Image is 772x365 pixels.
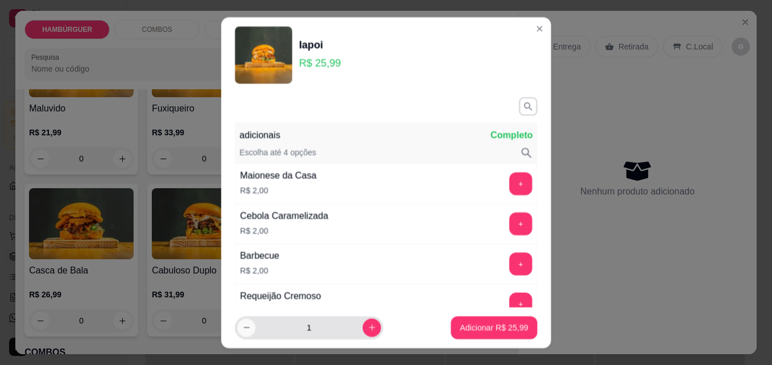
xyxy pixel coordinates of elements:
p: R$ 2,00 [240,225,328,237]
div: Maionese da Casa [240,169,316,182]
div: Barbecue [240,249,279,263]
p: Adicionar R$ 25,99 [460,322,528,333]
button: Adicionar R$ 25,99 [451,316,537,339]
p: adicionais [239,128,280,142]
p: R$ 2,00 [240,265,279,276]
div: Cebola Caramelizada [240,209,328,222]
button: add [509,293,532,316]
p: Escolha até 4 opções [239,147,316,159]
button: Close [530,19,549,38]
p: R$ 2,00 [240,305,321,317]
button: increase-product-quantity [363,318,381,337]
p: R$ 2,00 [240,185,316,196]
img: product-image [235,26,292,84]
p: R$ 25,99 [299,55,341,70]
button: add [509,172,532,195]
button: add [509,252,532,275]
p: Completo [491,128,533,142]
div: Iapoi [299,36,341,52]
button: decrease-product-quantity [237,318,255,337]
div: Requeijão Cremoso [240,289,321,303]
button: add [509,213,532,235]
